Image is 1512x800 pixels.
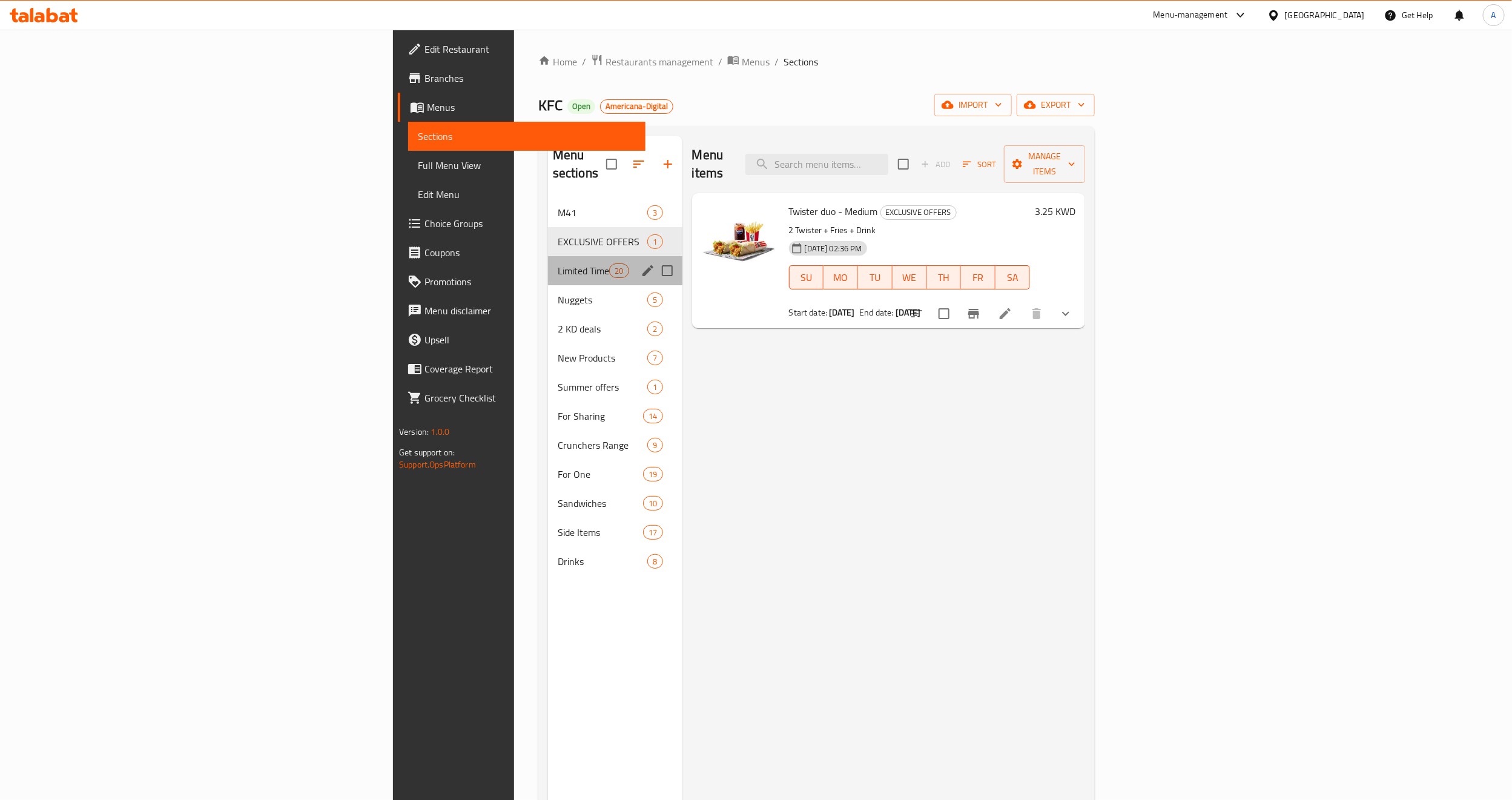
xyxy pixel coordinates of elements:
button: WE [893,265,927,289]
span: Start date: [789,305,828,320]
div: items [647,293,662,307]
span: Branches [424,71,636,85]
button: sort-choices [902,299,931,328]
div: EXCLUSIVE OFFERS [880,205,957,220]
a: Branches [398,64,645,93]
div: Menu-management [1154,8,1228,22]
li: / [718,55,722,69]
span: 2 [648,323,662,335]
span: 5 [648,294,662,306]
span: Drinks [558,554,648,569]
div: M413 [548,198,682,227]
a: Support.OpsPlatform [399,457,476,472]
span: Select to update [931,301,957,326]
a: Grocery Checklist [398,383,645,412]
button: SU [789,265,824,289]
span: FR [966,269,991,286]
div: items [609,263,629,278]
div: For One19 [548,460,682,489]
span: import [944,98,1002,113]
span: End date: [859,305,893,320]
div: items [647,554,662,569]
div: Nuggets5 [548,285,682,314]
button: FR [961,265,995,289]
span: SU [794,269,819,286]
div: items [647,234,662,249]
nav: Menu sections [548,193,682,581]
div: Summer offers [558,380,648,394]
nav: breadcrumb [538,54,1095,70]
span: Menus [427,100,636,114]
p: 2 Twister + Fries + Drink [789,223,1030,238]
button: Branch-specific-item [959,299,988,328]
h2: Menu items [692,146,731,182]
div: Crunchers Range [558,438,648,452]
span: Limited Time [558,263,609,278]
span: 17 [644,527,662,538]
span: 10 [644,498,662,509]
a: Coupons [398,238,645,267]
span: 19 [644,469,662,480]
b: [DATE] [829,305,854,320]
div: Limited Time20edit [548,256,682,285]
span: [DATE] 02:36 PM [800,243,867,254]
span: Choice Groups [424,216,636,231]
div: items [643,525,662,540]
span: Menus [742,55,770,69]
button: show more [1051,299,1080,328]
span: MO [828,269,853,286]
a: Choice Groups [398,209,645,238]
span: Add item [916,155,955,174]
div: Drinks8 [548,547,682,576]
div: EXCLUSIVE OFFERS1 [548,227,682,256]
span: Upsell [424,332,636,347]
span: M41 [558,205,648,220]
span: Edit Menu [418,187,636,202]
a: Menus [398,93,645,122]
span: 14 [644,411,662,422]
span: Menu disclaimer [424,303,636,318]
span: Sort items [955,155,1004,174]
button: delete [1022,299,1051,328]
span: Sandwiches [558,496,643,511]
span: Select section [891,151,916,177]
span: Get support on: [399,445,455,460]
li: / [774,55,779,69]
span: Coverage Report [424,362,636,376]
span: WE [897,269,922,286]
span: Restaurants management [606,55,713,69]
span: 1 [648,382,662,393]
a: Menu disclaimer [398,296,645,325]
div: Side Items [558,525,643,540]
span: New Products [558,351,648,365]
a: Promotions [398,267,645,296]
span: Select all sections [599,151,624,177]
a: Upsell [398,325,645,354]
div: [GEOGRAPHIC_DATA] [1285,8,1365,22]
span: Sections [784,55,818,69]
div: New Products7 [548,343,682,372]
div: Summer offers1 [548,372,682,402]
div: items [647,380,662,394]
div: Side Items17 [548,518,682,547]
button: TU [858,265,893,289]
span: For Sharing [558,409,643,423]
span: Grocery Checklist [424,391,636,405]
span: A [1491,8,1496,22]
span: Promotions [424,274,636,289]
span: 2 KD deals [558,322,648,336]
span: Nuggets [558,293,648,307]
div: items [643,467,662,481]
a: Restaurants management [591,54,713,70]
a: Edit Menu [408,180,645,209]
div: items [647,205,662,220]
a: Edit Restaurant [398,35,645,64]
span: 8 [648,556,662,567]
span: Sections [418,129,636,144]
span: EXCLUSIVE OFFERS [558,234,648,249]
